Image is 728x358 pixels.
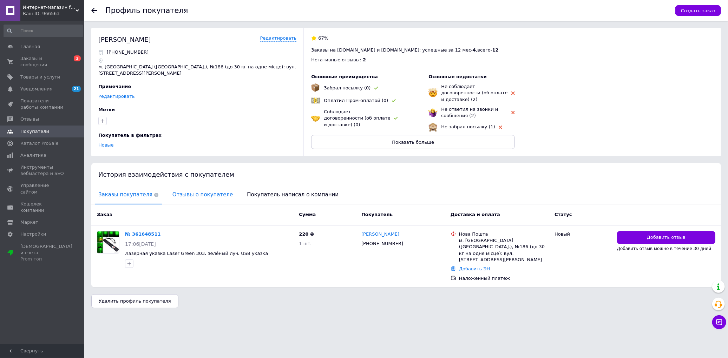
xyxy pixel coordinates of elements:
img: emoji [311,96,320,105]
span: Негативные отзывы: - [311,57,363,62]
span: 220 ₴ [299,231,314,237]
span: Отправить SMS [107,49,149,55]
span: Соблюдает договоренности (об оплате и доставке) (0) [324,109,390,127]
span: Добавить отзыв можно в течение 30 дней [617,246,711,251]
img: emoji [428,122,438,131]
img: emoji [311,114,320,123]
span: Главная [20,43,40,50]
span: Примечание [98,84,131,89]
div: Покупатель в фильтрах [98,132,295,139]
p: м. [GEOGRAPHIC_DATA] ([GEOGRAPHIC_DATA].), №186 (до 30 кг на одне місце): вул. [STREET_ADDRESS][P... [98,64,296,76]
span: Товары и услуги [20,74,60,80]
div: м. [GEOGRAPHIC_DATA] ([GEOGRAPHIC_DATA].), №186 (до 30 кг на одне місце): вул. [STREET_ADDRESS][P... [459,237,549,263]
span: 2 [363,57,366,62]
a: Редактировать [98,94,135,99]
span: Отзывы [20,116,39,122]
div: Prom топ [20,256,72,262]
span: Отзывы о покупателе [169,186,236,204]
a: Лазерная указка Laser Green 303, зелёный луч, USB указка [125,251,268,256]
img: emoji [428,88,438,97]
div: Нова Пошта [459,231,549,237]
a: Фото товару [97,231,119,254]
a: [PERSON_NAME] [361,231,399,238]
a: № 361648511 [125,231,161,237]
span: Не соблюдает договоренности (об оплате и доставке) (2) [441,84,507,102]
span: Инструменты вебмастера и SEO [20,164,65,177]
span: Основные недостатки [428,74,487,79]
span: 67% [318,35,328,41]
span: Создать заказ [681,8,715,13]
div: [PHONE_NUMBER] [360,239,405,248]
div: Наложенный платеж [459,275,549,282]
button: Удалить профиль покупателя [91,294,178,308]
div: Новый [555,231,611,237]
span: Не ответил на звонки и сообщения (2) [441,107,498,118]
span: Каталог ProSale [20,140,58,147]
img: rating-tag-type [499,126,502,129]
span: [DEMOGRAPHIC_DATA] и счета [20,243,72,263]
a: Добавить ЭН [459,266,490,271]
img: rating-tag-type [392,99,396,102]
h1: Профиль покупателя [105,6,188,15]
span: Удалить профиль покупателя [99,298,171,304]
span: Покупатель написал о компании [243,186,342,204]
div: Ваш ID: 966563 [23,11,84,17]
span: Управление сайтом [20,182,65,195]
span: Не забрал посылку (1) [441,124,495,129]
span: Покупатели [20,128,49,135]
span: 17:06[DATE] [125,241,156,247]
span: Статус [555,212,572,217]
span: Интернет-магазин focus-shop [23,4,76,11]
span: Заказы на [DOMAIN_NAME] и [DOMAIN_NAME]: успешные за 12 мес - , всего - [311,47,499,53]
span: Кошелек компании [20,201,65,214]
span: Аналитика [20,152,46,158]
span: Настройки [20,231,46,237]
span: Добавить отзыв [647,234,686,241]
span: 2 [74,55,81,61]
span: Показать больше [392,140,434,145]
img: emoji [428,108,438,117]
span: Оплатил Пром-оплатой (0) [324,98,388,103]
span: 1 шт. [299,241,311,246]
span: Сумма [299,212,316,217]
span: Забрал посылку (0) [324,85,370,90]
span: Маркет [20,219,38,225]
img: rating-tag-type [511,111,515,114]
span: Покупатель [361,212,393,217]
span: Метки [98,107,115,112]
button: Показать больше [311,135,515,149]
input: Поиск [4,25,83,37]
img: emoji [311,83,320,92]
div: [PERSON_NAME] [98,35,151,44]
span: 4 [473,47,476,53]
button: Добавить отзыв [617,231,715,244]
span: Заказы покупателя [95,186,162,204]
span: Уведомления [20,86,52,92]
img: Фото товару [97,231,119,253]
span: Основные преимущества [311,74,378,79]
button: Чат с покупателем [712,315,726,329]
span: Доставка и оплата [451,212,500,217]
div: Вернуться назад [91,8,97,13]
span: История взаимодействия с покупателем [98,171,234,178]
a: Редактировать [260,35,297,42]
span: Заказы и сообщения [20,55,65,68]
span: Показатели работы компании [20,98,65,110]
img: rating-tag-type [511,92,515,95]
a: Новые [98,142,114,148]
img: rating-tag-type [394,117,398,120]
button: Создать заказ [675,5,721,16]
span: 12 [492,47,499,53]
img: rating-tag-type [374,87,378,90]
span: Заказ [97,212,112,217]
span: 21 [72,86,81,92]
